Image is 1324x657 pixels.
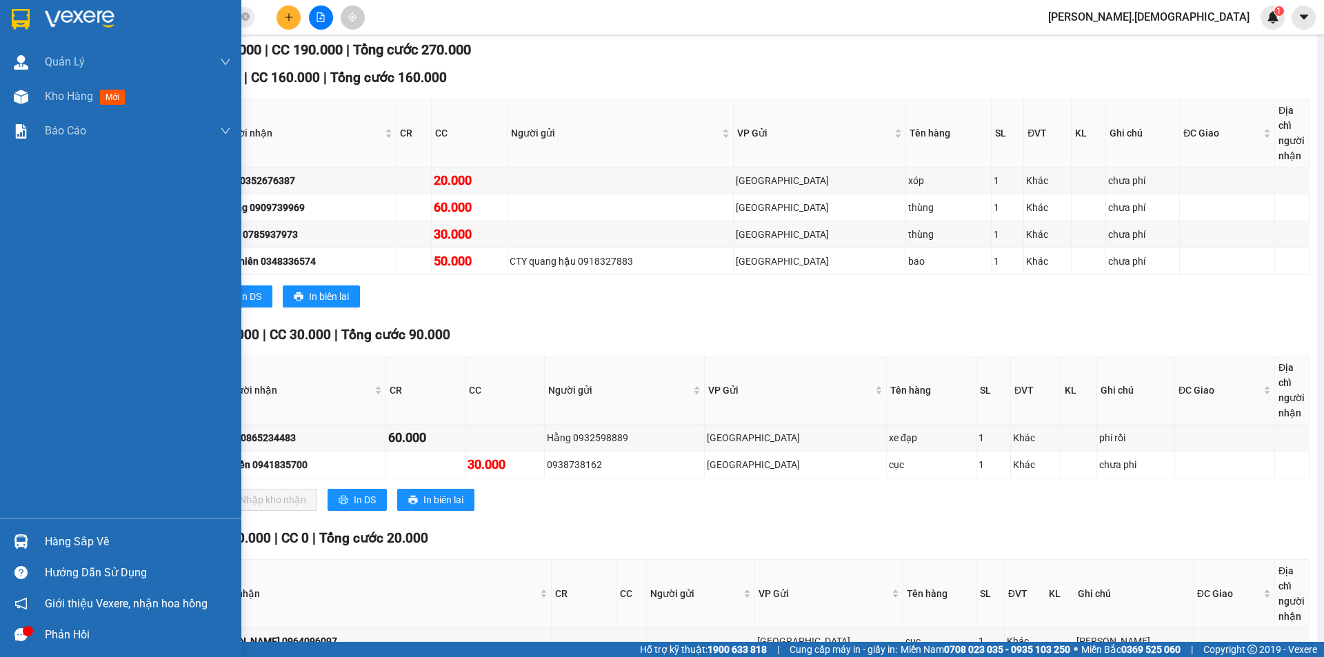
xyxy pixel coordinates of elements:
sup: 1 [1274,6,1284,16]
div: 30.000 [434,225,504,244]
td: Sài Gòn [705,452,887,478]
div: Khác [1026,254,1069,269]
button: printerIn DS [328,489,387,511]
div: 20.000 [434,171,504,190]
th: CC [465,356,545,425]
th: SL [992,99,1025,168]
strong: 0369 525 060 [1121,644,1181,655]
div: 1 [979,430,1008,445]
div: Khác [1013,430,1059,445]
span: Quản Lý [45,53,85,70]
div: Khác [1026,227,1069,242]
div: Nhi 0865234483 [223,430,383,445]
td: Sài Gòn [755,628,903,655]
div: Hằng 0932598889 [547,430,702,445]
img: icon-new-feature [1267,11,1279,23]
span: file-add [316,12,325,22]
span: | [265,41,268,58]
div: xe đạp [889,430,974,445]
div: [GEOGRAPHIC_DATA] [736,173,903,188]
button: printerIn DS [213,285,272,307]
strong: 0708 023 035 - 0935 103 250 [944,644,1070,655]
div: [GEOGRAPHIC_DATA] [736,200,903,215]
div: chưa phi [1099,457,1172,472]
span: aim [348,12,357,22]
span: Tổng cước 20.000 [319,530,428,546]
img: solution-icon [14,124,28,139]
th: Ghi chú [1097,356,1175,425]
th: ĐVT [1011,356,1061,425]
span: | [323,70,327,85]
span: Tổng cước 160.000 [330,70,447,85]
button: aim [341,6,365,30]
img: warehouse-icon [14,55,28,70]
div: 1 [994,173,1022,188]
th: CR [552,560,616,628]
span: 1 [1276,6,1281,16]
th: Tên hàng [903,560,976,628]
button: downloadNhập kho nhận [213,489,317,511]
div: 1 [979,634,1002,649]
div: chưa phí [1108,254,1178,269]
th: KL [1072,99,1105,168]
th: Tên hàng [906,99,991,168]
div: 50.000 [434,252,504,271]
button: printerIn biên lai [397,489,474,511]
div: [PERSON_NAME] [1076,634,1190,649]
td: Sài Gòn [734,248,906,275]
button: caret-down [1292,6,1316,30]
span: CR 20.000 [210,530,271,546]
div: Địa chỉ người nhận [1278,103,1305,163]
span: | [346,41,350,58]
span: Báo cáo [45,122,86,139]
span: In biên lai [309,289,349,304]
span: Kho hàng [45,90,93,103]
span: | [312,530,316,546]
th: SL [976,560,1005,628]
div: cục [889,457,974,472]
span: close-circle [241,12,250,21]
div: Minh 0785937973 [219,227,394,242]
div: Tuyền 0941835700 [223,457,383,472]
div: Khác [1026,173,1069,188]
span: CC 190.000 [272,41,343,58]
span: down [220,57,231,68]
div: chưa phí [1108,200,1178,215]
span: | [777,642,779,657]
span: [PERSON_NAME].[DEMOGRAPHIC_DATA] [1037,8,1261,26]
span: ⚪️ [1074,647,1078,652]
div: 1 [994,200,1022,215]
strong: 1900 633 818 [708,644,767,655]
span: Hỗ trợ kỹ thuật: [640,642,767,657]
img: warehouse-icon [14,534,28,549]
img: logo-vxr [12,9,30,30]
div: loan 0352676387 [219,173,394,188]
th: CR [386,356,465,425]
div: chưa phí [1108,173,1178,188]
td: Sài Gòn [705,425,887,452]
span: Người nhận [208,586,537,601]
div: thùng [908,227,988,242]
td: Sài Gòn [734,221,906,248]
div: Địa chỉ người nhận [1278,360,1305,421]
div: Địa chỉ người nhận [1278,563,1305,624]
span: | [334,327,338,343]
div: chưa phí [1108,227,1178,242]
div: phí rồi [1099,430,1172,445]
th: SL [976,356,1011,425]
div: CTY quang hậu 0918327883 [510,254,731,269]
span: message [14,628,28,641]
div: 60.000 [434,198,504,217]
span: question-circle [14,566,28,579]
span: | [274,530,278,546]
span: Tổng cước 90.000 [341,327,450,343]
span: | [1191,642,1193,657]
button: file-add [309,6,333,30]
th: CR [397,99,432,168]
span: In biên lai [423,492,463,507]
div: An Nhiên 0348336574 [219,254,394,269]
span: Miền Nam [901,642,1070,657]
span: Cung cấp máy in - giấy in: [790,642,897,657]
div: [GEOGRAPHIC_DATA] [736,254,903,269]
th: CC [432,99,507,168]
